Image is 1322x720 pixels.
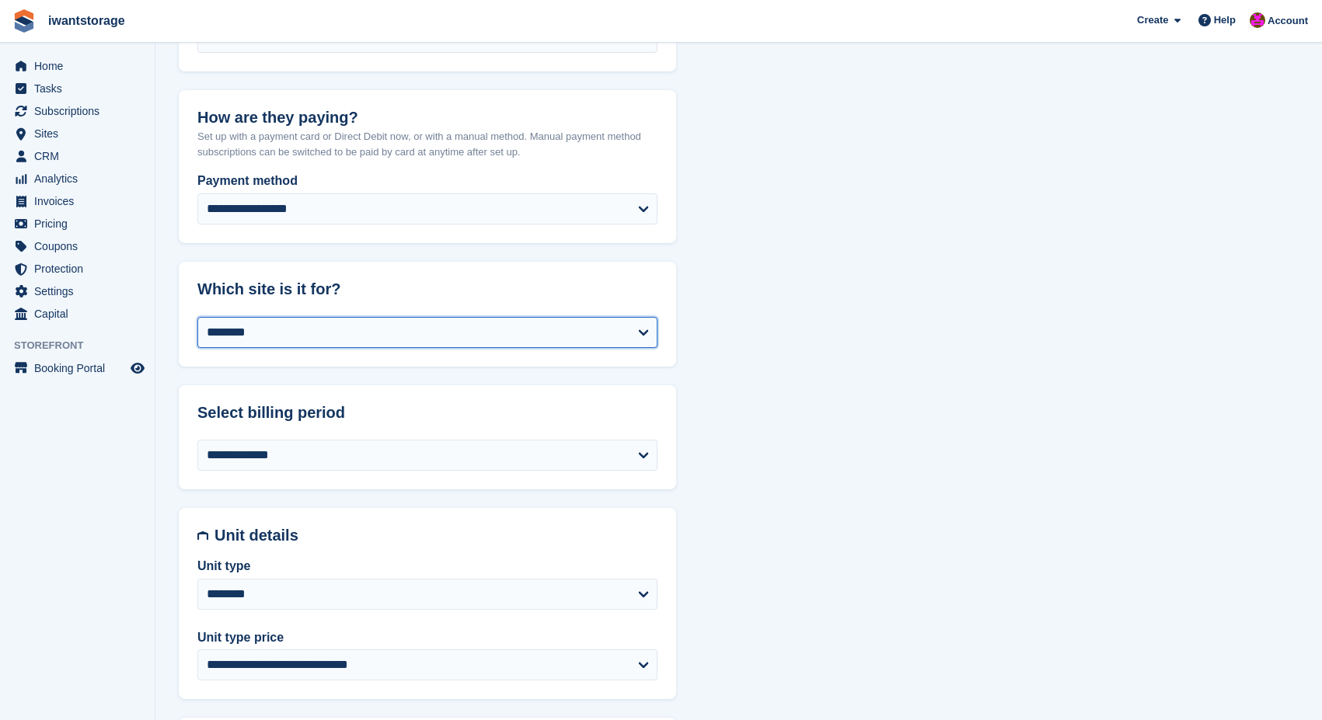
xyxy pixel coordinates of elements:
[34,100,127,122] span: Subscriptions
[34,235,127,257] span: Coupons
[34,55,127,77] span: Home
[12,9,36,33] img: stora-icon-8386f47178a22dfd0bd8f6a31ec36ba5ce8667c1dd55bd0f319d3a0aa187defe.svg
[8,213,147,235] a: menu
[34,168,127,190] span: Analytics
[197,109,658,127] h2: How are they paying?
[34,303,127,325] span: Capital
[1214,12,1236,28] span: Help
[197,527,208,544] img: unit-details-icon-595b0c5c156355b767ba7b61e002efae458ec76ed5ec05730b8e856ff9ea34a9.svg
[197,628,658,647] label: Unit type price
[34,280,127,302] span: Settings
[8,168,147,190] a: menu
[8,258,147,280] a: menu
[8,100,147,122] a: menu
[197,404,658,422] h2: Select billing period
[197,172,658,190] label: Payment method
[128,359,147,377] a: Preview store
[1250,12,1265,28] img: Jonathan
[42,8,131,33] a: iwantstorage
[8,55,147,77] a: menu
[1137,12,1168,28] span: Create
[34,78,127,99] span: Tasks
[215,527,658,544] h2: Unit details
[34,213,127,235] span: Pricing
[34,357,127,379] span: Booking Portal
[8,145,147,167] a: menu
[34,190,127,212] span: Invoices
[34,258,127,280] span: Protection
[8,123,147,144] a: menu
[8,78,147,99] a: menu
[8,190,147,212] a: menu
[197,129,658,159] p: Set up with a payment card or Direct Debit now, or with a manual method. Manual payment method su...
[14,338,155,353] span: Storefront
[8,280,147,302] a: menu
[34,145,127,167] span: CRM
[8,357,147,379] a: menu
[34,123,127,144] span: Sites
[8,235,147,257] a: menu
[1268,13,1308,29] span: Account
[197,280,658,298] h2: Which site is it for?
[197,557,658,576] label: Unit type
[8,303,147,325] a: menu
